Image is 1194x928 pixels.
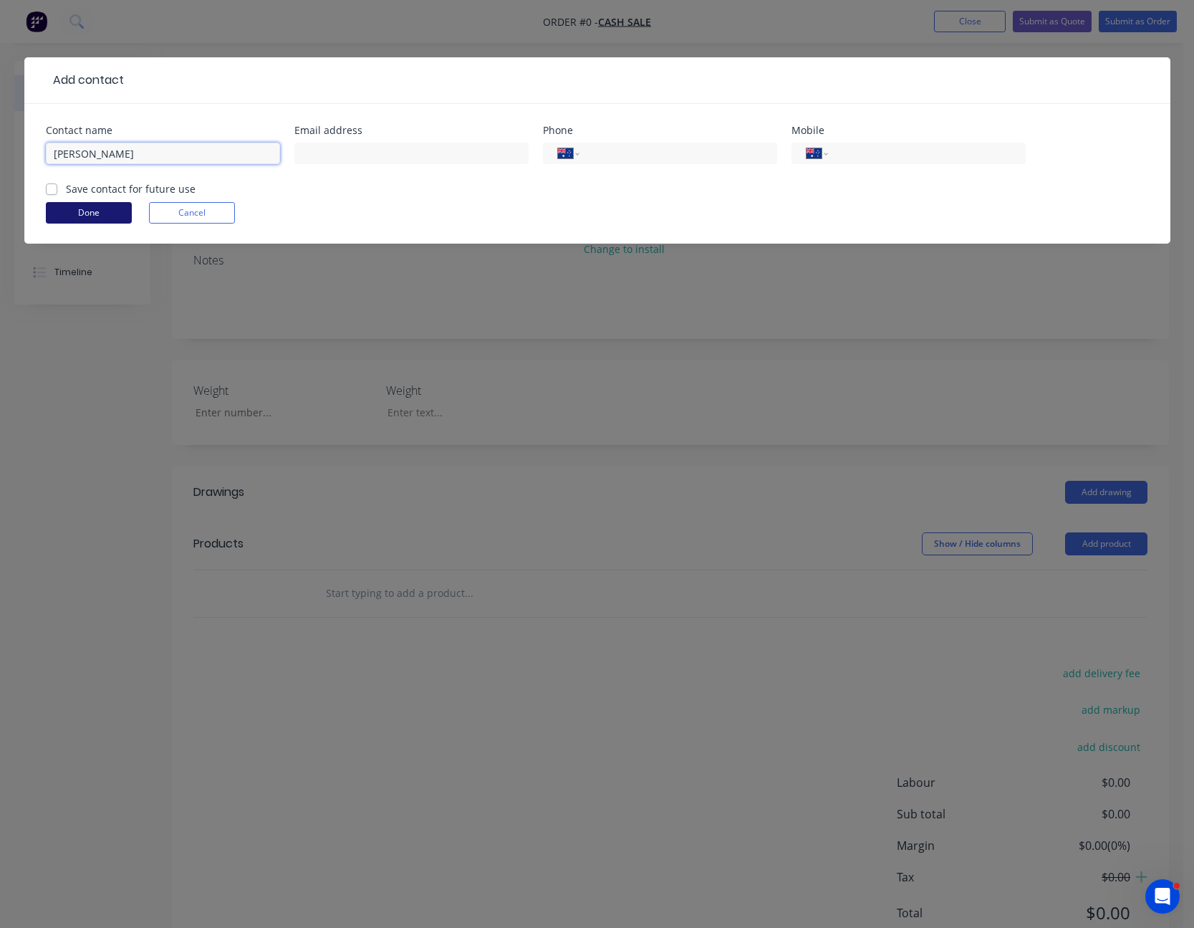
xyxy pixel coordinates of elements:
iframe: Intercom live chat [1145,879,1180,914]
button: Cancel [149,202,235,224]
div: Contact name [46,125,280,135]
button: Done [46,202,132,224]
div: Add contact [46,72,124,89]
div: Email address [294,125,529,135]
div: Mobile [791,125,1026,135]
div: Phone [543,125,777,135]
label: Save contact for future use [66,181,196,196]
